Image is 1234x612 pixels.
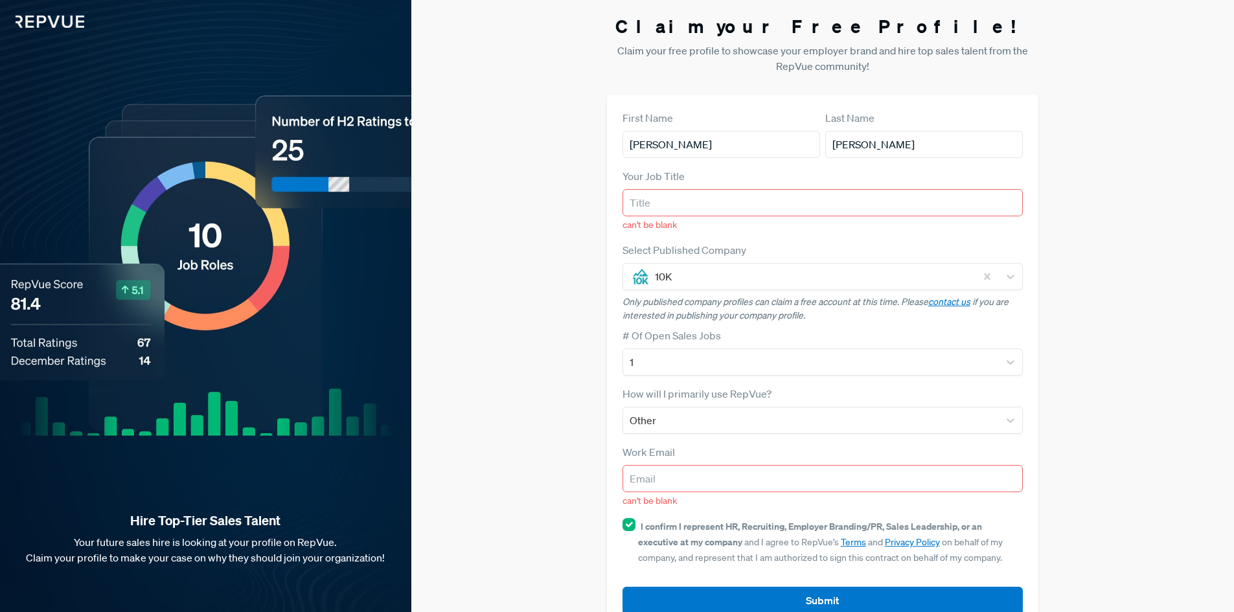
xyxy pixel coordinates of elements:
strong: I confirm I represent HR, Recruiting, Employer Branding/PR, Sales Leadership, or an executive at ... [638,520,982,548]
strong: Hire Top-Tier Sales Talent [21,512,391,529]
h3: Claim your Free Profile! [607,16,1039,38]
span: can't be blank [623,495,677,506]
label: Your Job Title [623,168,685,184]
img: 10K [633,269,648,284]
a: Terms [841,536,866,548]
label: Work Email [623,444,675,460]
input: First Name [623,131,820,158]
input: Last Name [825,131,1023,158]
a: contact us [928,296,970,308]
label: Last Name [825,110,874,126]
p: Your future sales hire is looking at your profile on RepVue. Claim your profile to make your case... [21,534,391,565]
label: How will I primarily use RepVue? [623,386,771,402]
span: and I agree to RepVue’s and on behalf of my company, and represent that I am authorized to sign t... [638,521,1003,563]
label: First Name [623,110,673,126]
label: Select Published Company [623,242,746,258]
input: Email [623,465,1023,492]
label: # Of Open Sales Jobs [623,328,721,343]
p: Only published company profiles can claim a free account at this time. Please if you are interest... [623,295,1023,323]
span: can't be blank [623,219,677,231]
p: Claim your free profile to showcase your employer brand and hire top sales talent from the RepVue... [607,43,1039,74]
input: Title [623,189,1023,216]
a: Privacy Policy [885,536,940,548]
